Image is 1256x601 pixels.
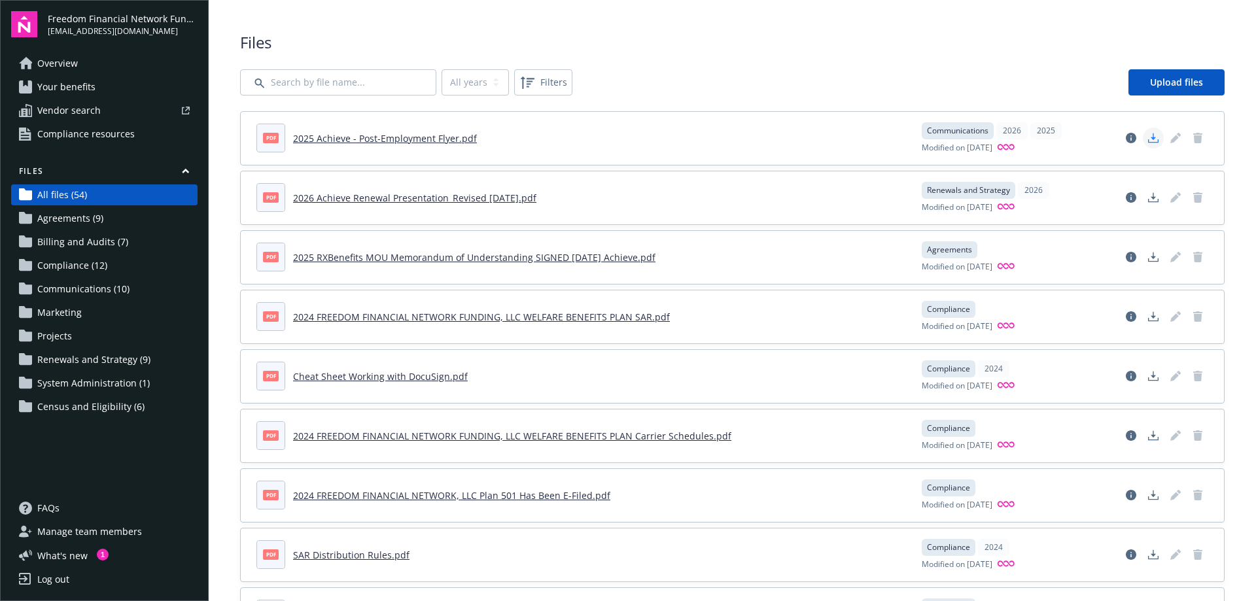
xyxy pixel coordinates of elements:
span: Agreements [927,244,972,256]
span: Compliance [927,541,970,553]
span: Edit document [1165,425,1186,446]
span: Modified on [DATE] [922,201,992,214]
a: 2025 RXBenefits MOU Memorandum of Understanding SIGNED [DATE] Achieve.pdf [293,251,655,264]
a: View file details [1121,247,1142,267]
span: Filters [540,75,567,89]
span: FAQs [37,498,60,519]
a: Download document [1143,544,1164,565]
a: Compliance resources [11,124,198,145]
img: navigator-logo.svg [11,11,37,37]
a: Renewals and Strategy (9) [11,349,198,370]
span: Vendor search [37,100,101,121]
span: pdf [263,430,279,440]
a: Cheat Sheet Working with DocuSign.pdf [293,370,468,383]
a: View file details [1121,425,1142,446]
span: Billing and Audits (7) [37,232,128,252]
span: Edit document [1165,544,1186,565]
span: Compliance (12) [37,255,107,276]
span: Filters [517,72,570,93]
span: Marketing [37,302,82,323]
span: Edit document [1165,306,1186,327]
span: Delete document [1187,366,1208,386]
span: Delete document [1187,247,1208,267]
div: 2024 [978,539,1009,556]
a: Communications (10) [11,279,198,300]
span: pdf [263,133,279,143]
a: Census and Eligibility (6) [11,396,198,417]
span: Delete document [1187,485,1208,506]
button: Filters [514,69,572,95]
a: 2024 FREEDOM FINANCIAL NETWORK FUNDING, LLC WELFARE BENEFITS PLAN Carrier Schedules.pdf [293,430,731,442]
span: Communications (10) [37,279,130,300]
a: Overview [11,53,198,74]
span: Manage team members [37,521,142,542]
a: Download document [1143,128,1164,148]
a: View file details [1121,306,1142,327]
a: 2024 FREEDOM FINANCIAL NETWORK FUNDING, LLC WELFARE BENEFITS PLAN SAR.pdf [293,311,670,323]
span: Modified on [DATE] [922,380,992,392]
span: [EMAIL_ADDRESS][DOMAIN_NAME] [48,26,198,37]
span: What ' s new [37,549,88,562]
span: pdf [263,192,279,202]
a: Download document [1143,247,1164,267]
button: Files [11,165,198,182]
span: System Administration (1) [37,373,150,394]
div: 2024 [978,360,1009,377]
a: Upload files [1128,69,1225,95]
a: 2024 FREEDOM FINANCIAL NETWORK, LLC Plan 501 Has Been E-Filed.pdf [293,489,610,502]
span: Modified on [DATE] [922,499,992,511]
span: Agreements (9) [37,208,103,229]
a: Download document [1143,485,1164,506]
span: Modified on [DATE] [922,320,992,333]
a: SAR Distribution Rules.pdf [293,549,410,561]
span: Edit document [1165,247,1186,267]
a: Download document [1143,366,1164,386]
a: Download document [1143,187,1164,208]
a: View file details [1121,544,1142,565]
span: Edit document [1165,187,1186,208]
a: Projects [11,326,198,347]
a: FAQs [11,498,198,519]
span: Edit document [1165,128,1186,148]
span: Delete document [1187,306,1208,327]
div: 2026 [996,122,1028,139]
span: pdf [263,549,279,559]
span: Upload files [1150,76,1203,88]
a: System Administration (1) [11,373,198,394]
span: pdf [263,371,279,381]
div: 1 [97,549,109,560]
span: pdf [263,490,279,500]
span: Renewals and Strategy [927,184,1010,196]
a: Compliance (12) [11,255,198,276]
span: Census and Eligibility (6) [37,396,145,417]
span: Compliance [927,363,970,375]
a: Agreements (9) [11,208,198,229]
a: Delete document [1187,187,1208,208]
span: Modified on [DATE] [922,439,992,452]
a: View file details [1121,485,1142,506]
a: All files (54) [11,184,198,205]
div: 2026 [1018,182,1049,199]
span: Delete document [1187,128,1208,148]
span: Freedom Financial Network Funding, LLC [48,12,198,26]
span: pdf [263,311,279,321]
a: View file details [1121,187,1142,208]
span: Edit document [1165,366,1186,386]
div: Log out [37,569,69,590]
a: 2026 Achieve Renewal Presentation_Revised [DATE].pdf [293,192,536,204]
span: pdf [263,252,279,262]
a: Vendor search [11,100,198,121]
span: Compliance [927,422,970,434]
span: Edit document [1165,485,1186,506]
span: Overview [37,53,78,74]
button: Freedom Financial Network Funding, LLC[EMAIL_ADDRESS][DOMAIN_NAME] [48,11,198,37]
span: Modified on [DATE] [922,261,992,273]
